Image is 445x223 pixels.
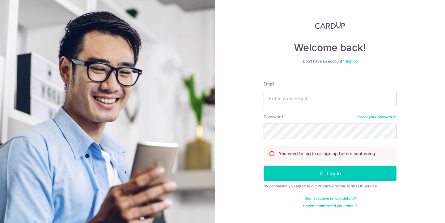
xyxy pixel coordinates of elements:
[315,22,345,29] img: CardUp Logo
[318,184,343,188] a: Privacy Policy
[264,42,396,54] h4: Welcome back!
[264,184,396,189] div: By continuing you agree to our &
[264,91,396,106] input: Enter your Email
[304,196,356,201] a: Didn't receive unlock details?
[264,114,283,120] label: Password
[279,151,376,157] p: You need to log in or sign up before continuing.
[303,203,357,208] a: Haven't confirmed your email?
[356,115,396,120] a: Forgot your password?
[346,184,377,188] a: Terms Of Service
[264,59,396,64] div: Don’t have an account?
[264,81,274,87] label: Email
[345,59,358,63] a: Sign up
[264,166,396,181] button: Log in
